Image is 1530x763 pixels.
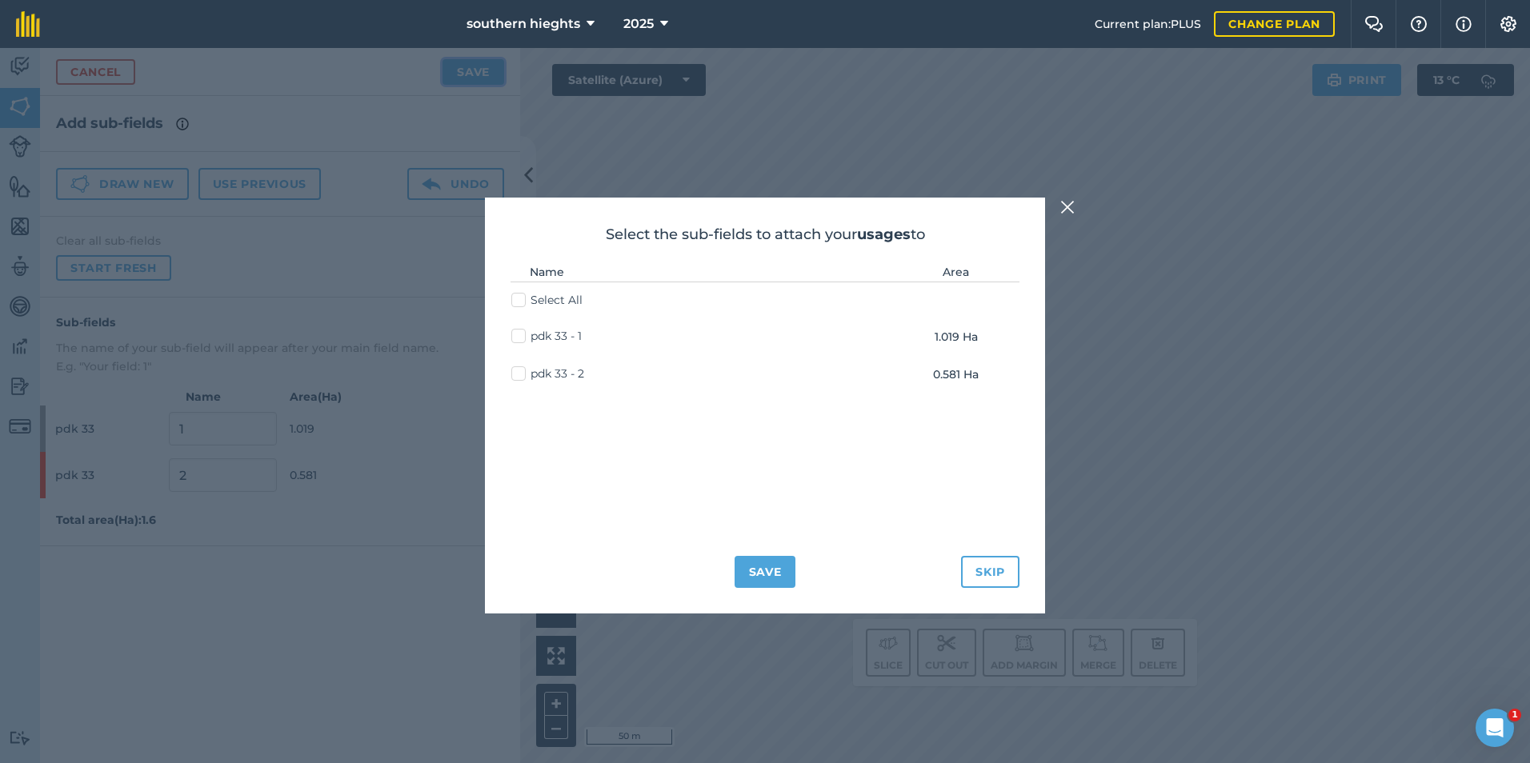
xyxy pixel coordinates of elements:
button: Save [735,556,796,588]
a: Change plan [1214,11,1335,37]
span: Current plan : PLUS [1095,15,1201,33]
label: pdk 33 - 1 [511,328,582,345]
strong: usages [857,226,911,243]
img: A question mark icon [1409,16,1428,32]
td: 1.019 Ha [892,318,1019,355]
th: Area [892,262,1019,282]
label: pdk 33 - 2 [511,366,584,382]
td: 0.581 Ha [892,356,1019,393]
span: 2025 [623,14,654,34]
th: Name [511,262,892,282]
img: svg+xml;base64,PHN2ZyB4bWxucz0iaHR0cDovL3d3dy53My5vcmcvMjAwMC9zdmciIHdpZHRoPSIyMiIgaGVpZ2h0PSIzMC... [1060,198,1075,217]
button: Skip [961,556,1019,588]
span: southern hieghts [467,14,580,34]
iframe: Intercom live chat [1476,709,1514,747]
img: svg+xml;base64,PHN2ZyB4bWxucz0iaHR0cDovL3d3dy53My5vcmcvMjAwMC9zdmciIHdpZHRoPSIxNyIgaGVpZ2h0PSIxNy... [1456,14,1472,34]
h2: Select the sub-fields to attach your to [511,223,1019,246]
img: A cog icon [1499,16,1518,32]
label: Select All [511,292,583,309]
img: fieldmargin Logo [16,11,40,37]
img: Two speech bubbles overlapping with the left bubble in the forefront [1364,16,1384,32]
span: 1 [1508,709,1521,721]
